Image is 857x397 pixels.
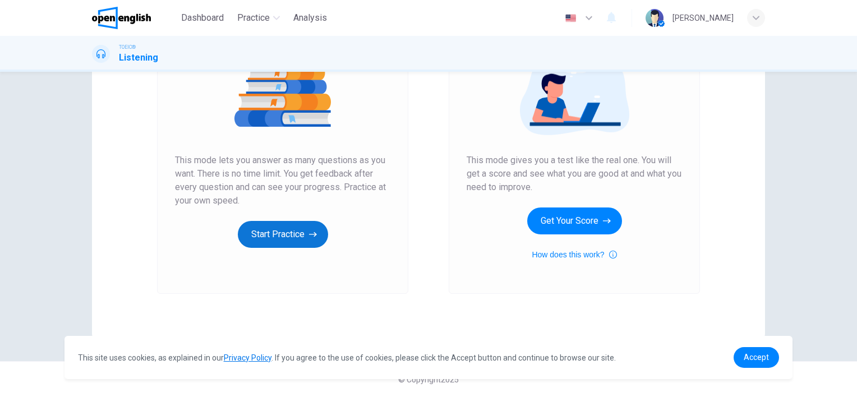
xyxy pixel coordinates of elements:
img: Profile picture [646,9,664,27]
span: This mode lets you answer as many questions as you want. There is no time limit. You get feedback... [175,154,390,207]
span: TOEIC® [119,43,136,51]
img: OpenEnglish logo [92,7,151,29]
a: OpenEnglish logo [92,7,177,29]
span: This site uses cookies, as explained in our . If you agree to the use of cookies, please click th... [78,353,616,362]
button: How does this work? [532,248,616,261]
span: Analysis [293,11,327,25]
button: Get Your Score [527,207,622,234]
span: Accept [744,353,769,362]
button: Practice [233,8,284,28]
img: en [564,14,578,22]
span: © Copyright 2025 [398,375,459,384]
span: This mode gives you a test like the real one. You will get a score and see what you are good at a... [467,154,682,194]
button: Start Practice [238,221,328,248]
a: Privacy Policy [224,353,271,362]
button: Analysis [289,8,331,28]
div: [PERSON_NAME] [672,11,734,25]
span: Practice [237,11,270,25]
button: Dashboard [177,8,228,28]
span: Dashboard [181,11,224,25]
div: cookieconsent [64,336,793,379]
h1: Listening [119,51,158,64]
a: dismiss cookie message [734,347,779,368]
